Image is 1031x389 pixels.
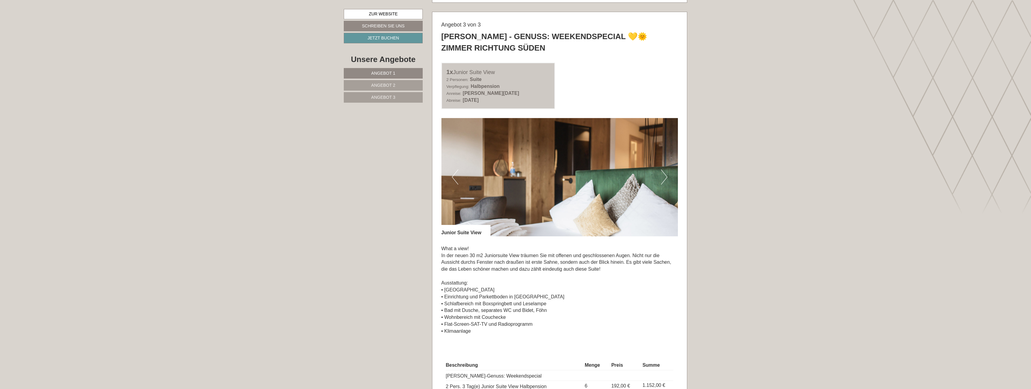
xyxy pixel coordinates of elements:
[344,54,423,65] div: Unsere Angebote
[446,370,582,381] td: [PERSON_NAME]-Genuss: Weekendspecial
[661,170,667,185] button: Next
[447,98,462,103] small: Abreise:
[441,225,490,236] div: Junior Suite View
[441,245,678,335] p: What a view! In der neuen 30 m2 Juniorsuite View träumen Sie mit offenen und geschlossenen Augen....
[344,9,423,19] a: Zur Website
[470,77,481,82] b: Suite
[344,21,423,31] a: Schreiben Sie uns
[441,31,678,53] div: [PERSON_NAME] - Genuss: Weekendspecial 💛🌞 Zimmer Richtung Süden
[582,361,609,370] th: Menge
[371,71,395,76] span: Angebot 1
[441,22,481,28] span: Angebot 3 von 3
[371,83,395,88] span: Angebot 2
[640,361,673,370] th: Summe
[447,77,468,82] small: 2 Personen:
[463,98,479,103] b: [DATE]
[463,91,519,96] b: [PERSON_NAME][DATE]
[446,361,582,370] th: Beschreibung
[471,84,500,89] b: Halbpension
[344,33,423,43] a: Jetzt buchen
[447,91,462,96] small: Anreise:
[447,68,550,76] div: Junior Suite View
[371,95,395,100] span: Angebot 3
[441,118,678,236] img: image
[452,170,458,185] button: Previous
[447,69,453,75] b: 1x
[609,361,640,370] th: Preis
[611,383,630,388] span: 192,00 €
[447,84,469,89] small: Verpflegung:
